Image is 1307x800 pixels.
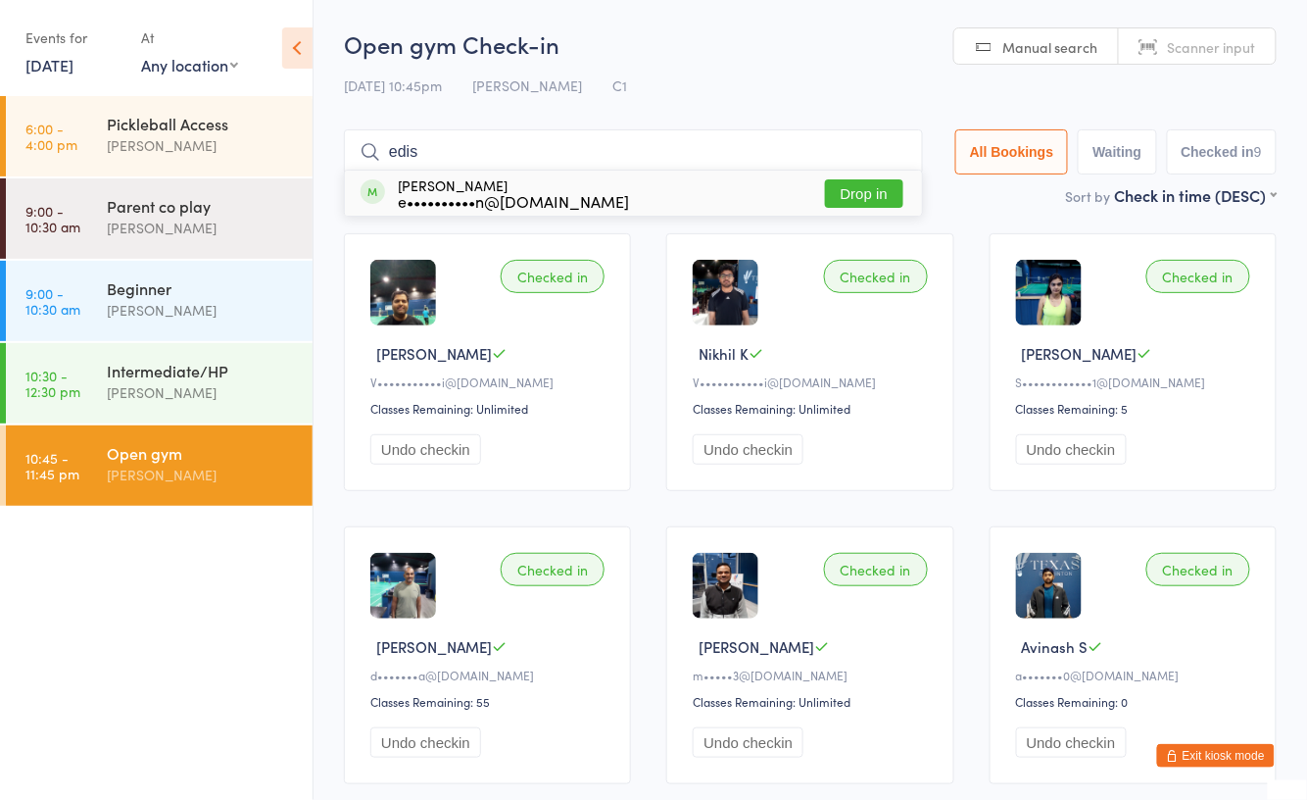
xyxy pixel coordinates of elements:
[1016,374,1256,390] div: S••••••••••••1@[DOMAIN_NAME]
[376,636,492,657] span: [PERSON_NAME]
[370,667,610,683] div: d•••••••a@[DOMAIN_NAME]
[1157,744,1275,768] button: Exit kiosk mode
[25,22,121,54] div: Events for
[1146,553,1250,586] div: Checked in
[6,261,313,341] a: 9:00 -10:30 amBeginner[PERSON_NAME]
[1016,260,1082,325] img: image1676839829.png
[25,368,80,399] time: 10:30 - 12:30 pm
[699,636,814,657] span: [PERSON_NAME]
[370,727,481,758] button: Undo checkin
[141,22,238,54] div: At
[141,54,238,75] div: Any location
[1022,343,1138,364] span: [PERSON_NAME]
[107,381,296,404] div: [PERSON_NAME]
[25,121,77,152] time: 6:00 - 4:00 pm
[501,260,605,293] div: Checked in
[693,553,758,619] img: image1674913604.png
[1016,553,1082,619] img: image1740840791.png
[370,553,436,619] img: image1675019018.png
[1016,667,1256,683] div: a•••••••0@[DOMAIN_NAME]
[370,434,481,465] button: Undo checkin
[1003,37,1098,57] span: Manual search
[107,464,296,486] div: [PERSON_NAME]
[398,193,629,209] div: e••••••••••n@[DOMAIN_NAME]
[693,667,933,683] div: m•••••3@[DOMAIN_NAME]
[107,277,296,299] div: Beginner
[25,285,80,317] time: 9:00 - 10:30 am
[824,260,928,293] div: Checked in
[25,450,79,481] time: 10:45 - 11:45 pm
[501,553,605,586] div: Checked in
[344,75,442,95] span: [DATE] 10:45pm
[6,343,313,424] a: 10:30 -12:30 pmIntermediate/HP[PERSON_NAME]
[107,113,296,134] div: Pickleball Access
[612,75,627,95] span: C1
[825,179,903,208] button: Drop in
[1167,129,1278,175] button: Checked in9
[1016,400,1256,417] div: Classes Remaining: 5
[370,260,436,325] img: image1678411411.png
[693,374,933,390] div: V•••••••••••i@[DOMAIN_NAME]
[6,425,313,506] a: 10:45 -11:45 pmOpen gym[PERSON_NAME]
[370,400,610,417] div: Classes Remaining: Unlimited
[1168,37,1256,57] span: Scanner input
[693,260,758,325] img: image1735675770.png
[370,693,610,710] div: Classes Remaining: 55
[1115,184,1277,206] div: Check in time (DESC)
[6,178,313,259] a: 9:00 -10:30 amParent co play[PERSON_NAME]
[1016,693,1256,710] div: Classes Remaining: 0
[693,400,933,417] div: Classes Remaining: Unlimited
[693,693,933,710] div: Classes Remaining: Unlimited
[1254,144,1262,160] div: 9
[472,75,582,95] span: [PERSON_NAME]
[955,129,1069,175] button: All Bookings
[25,54,73,75] a: [DATE]
[107,217,296,239] div: [PERSON_NAME]
[693,434,803,465] button: Undo checkin
[1146,260,1250,293] div: Checked in
[699,343,749,364] span: Nikhil K
[1022,636,1089,657] span: Avinash S
[25,203,80,234] time: 9:00 - 10:30 am
[693,727,803,758] button: Undo checkin
[107,299,296,322] div: [PERSON_NAME]
[370,374,610,390] div: V•••••••••••i@[DOMAIN_NAME]
[398,177,629,209] div: [PERSON_NAME]
[107,442,296,464] div: Open gym
[376,343,492,364] span: [PERSON_NAME]
[107,134,296,157] div: [PERSON_NAME]
[107,195,296,217] div: Parent co play
[1066,186,1111,206] label: Sort by
[107,360,296,381] div: Intermediate/HP
[344,27,1277,60] h2: Open gym Check-in
[344,129,923,175] input: Search
[6,96,313,176] a: 6:00 -4:00 pmPickleball Access[PERSON_NAME]
[1078,129,1156,175] button: Waiting
[1016,727,1127,758] button: Undo checkin
[824,553,928,586] div: Checked in
[1016,434,1127,465] button: Undo checkin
